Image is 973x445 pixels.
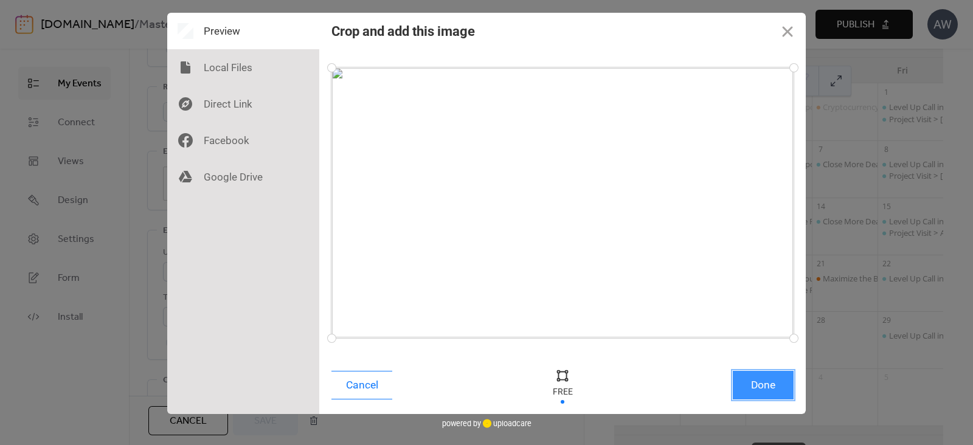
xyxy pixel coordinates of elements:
button: Done [733,371,794,399]
div: Google Drive [167,159,319,195]
div: Local Files [167,49,319,86]
button: Close [769,13,806,49]
div: Facebook [167,122,319,159]
div: Direct Link [167,86,319,122]
div: Crop and add this image [331,24,475,39]
button: Cancel [331,371,392,399]
div: powered by [442,414,532,432]
a: uploadcare [481,419,532,428]
div: Preview [167,13,319,49]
